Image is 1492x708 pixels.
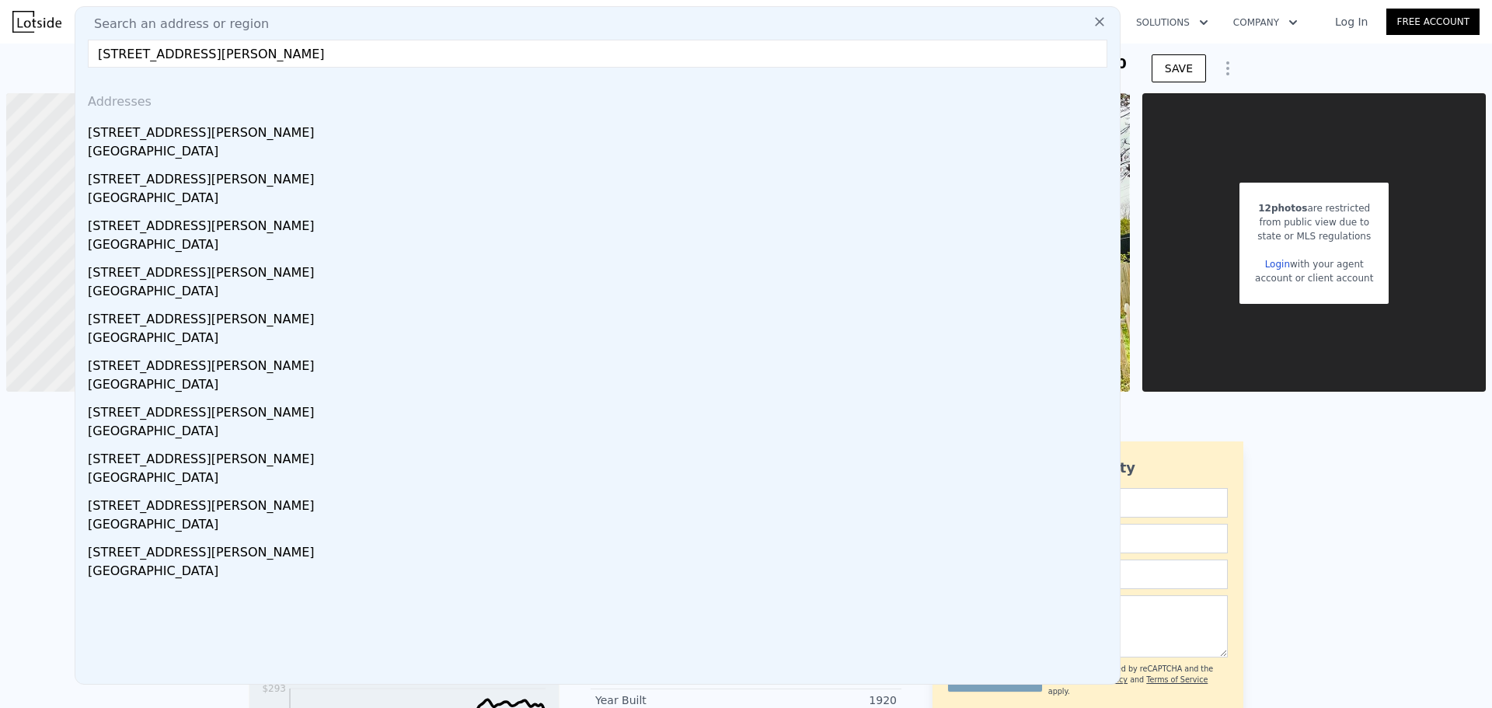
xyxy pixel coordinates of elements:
[88,562,1114,584] div: [GEOGRAPHIC_DATA]
[88,282,1114,304] div: [GEOGRAPHIC_DATA]
[1386,9,1480,35] a: Free Account
[88,142,1114,164] div: [GEOGRAPHIC_DATA]
[88,189,1114,211] div: [GEOGRAPHIC_DATA]
[1048,664,1228,697] div: This site is protected by reCAPTCHA and the Google and apply.
[1316,14,1386,30] a: Log In
[88,444,1114,469] div: [STREET_ADDRESS][PERSON_NAME]
[88,490,1114,515] div: [STREET_ADDRESS][PERSON_NAME]
[88,117,1114,142] div: [STREET_ADDRESS][PERSON_NAME]
[88,515,1114,537] div: [GEOGRAPHIC_DATA]
[88,304,1114,329] div: [STREET_ADDRESS][PERSON_NAME]
[1290,259,1364,270] span: with your agent
[1152,54,1206,82] button: SAVE
[88,257,1114,282] div: [STREET_ADDRESS][PERSON_NAME]
[1146,675,1208,684] a: Terms of Service
[88,422,1114,444] div: [GEOGRAPHIC_DATA]
[88,375,1114,397] div: [GEOGRAPHIC_DATA]
[1255,215,1373,229] div: from public view due to
[1255,201,1373,215] div: are restricted
[88,329,1114,351] div: [GEOGRAPHIC_DATA]
[88,235,1114,257] div: [GEOGRAPHIC_DATA]
[1212,53,1243,84] button: Show Options
[746,692,897,708] div: 1920
[262,683,286,694] tspan: $293
[1221,9,1310,37] button: Company
[1258,203,1307,214] span: 12 photos
[88,397,1114,422] div: [STREET_ADDRESS][PERSON_NAME]
[1255,229,1373,243] div: state or MLS regulations
[1124,9,1221,37] button: Solutions
[1255,271,1373,285] div: account or client account
[88,164,1114,189] div: [STREET_ADDRESS][PERSON_NAME]
[595,692,746,708] div: Year Built
[82,15,269,33] span: Search an address or region
[82,80,1114,117] div: Addresses
[88,537,1114,562] div: [STREET_ADDRESS][PERSON_NAME]
[12,11,61,33] img: Lotside
[1265,259,1290,270] a: Login
[88,469,1114,490] div: [GEOGRAPHIC_DATA]
[88,40,1107,68] input: Enter an address, city, region, neighborhood or zip code
[88,351,1114,375] div: [STREET_ADDRESS][PERSON_NAME]
[88,211,1114,235] div: [STREET_ADDRESS][PERSON_NAME]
